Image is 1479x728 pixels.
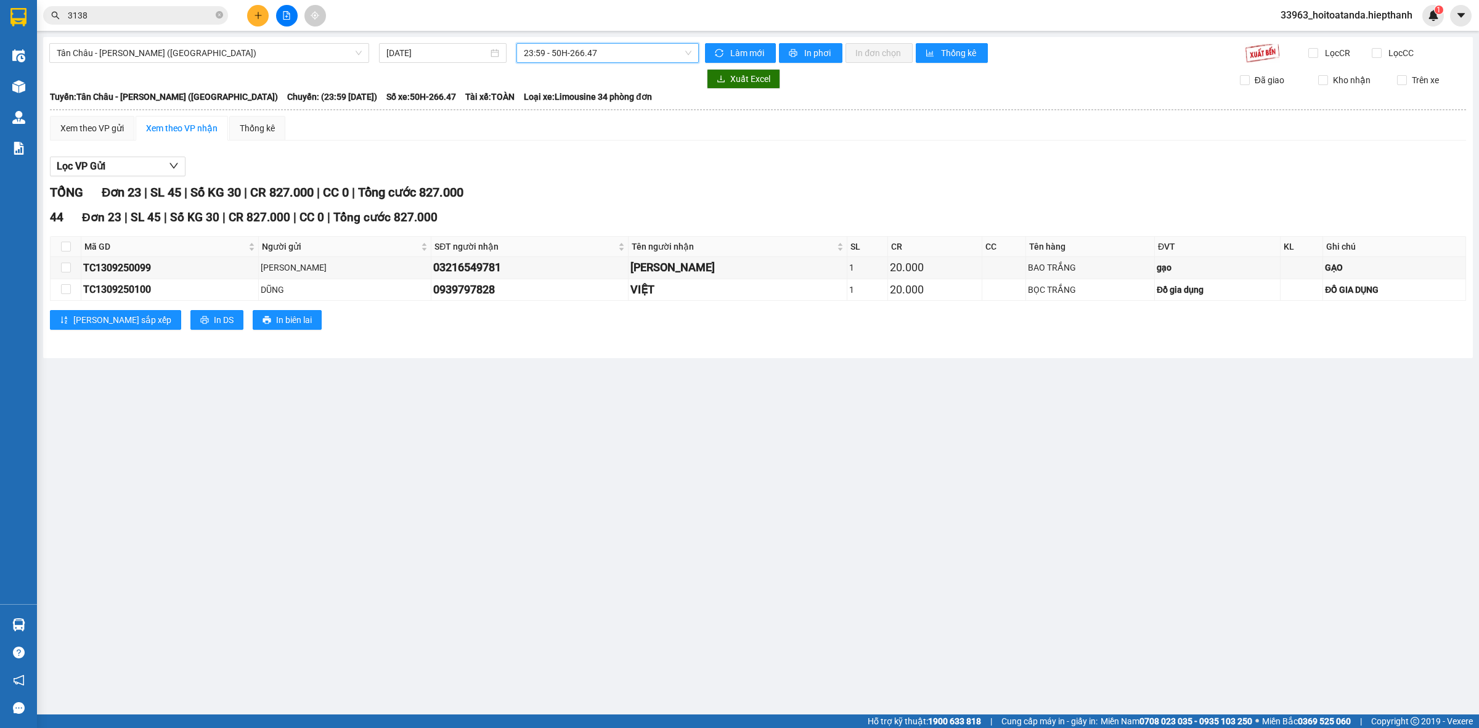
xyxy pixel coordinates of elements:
[57,158,105,174] span: Lọc VP Gửi
[12,142,25,155] img: solution-icon
[276,313,312,327] span: In biên lai
[51,11,60,20] span: search
[431,279,629,301] td: 0939797828
[524,44,691,62] span: 23:59 - 50H-266.47
[184,185,187,200] span: |
[632,240,834,253] span: Tên người nhận
[1325,261,1464,274] div: GẠO
[434,240,616,253] span: SĐT người nhận
[190,185,241,200] span: Số KG 30
[1157,283,1278,297] div: Đồ gia dụng
[990,714,992,728] span: |
[386,90,456,104] span: Số xe: 50H-266.47
[13,674,25,686] span: notification
[81,279,259,301] td: TC1309250100
[68,9,213,22] input: Tìm tên, số ĐT hoặc mã đơn
[250,185,314,200] span: CR 827.000
[229,210,290,224] span: CR 827.000
[304,5,326,27] button: aim
[982,237,1026,257] th: CC
[261,283,429,297] div: DŨNG
[13,647,25,658] span: question-circle
[1139,716,1252,726] strong: 0708 023 035 - 0935 103 250
[83,282,256,297] div: TC1309250100
[1250,73,1289,87] span: Đã giao
[1383,46,1416,60] span: Lọc CC
[1155,237,1281,257] th: ĐVT
[82,210,121,224] span: Đơn 23
[1320,46,1352,60] span: Lọc CR
[1298,716,1351,726] strong: 0369 525 060
[12,618,25,631] img: warehouse-icon
[327,210,330,224] span: |
[190,310,243,330] button: printerIn DS
[240,121,275,135] div: Thống kê
[263,316,271,325] span: printer
[12,49,25,62] img: warehouse-icon
[1328,73,1375,87] span: Kho nhận
[13,702,25,714] span: message
[1450,5,1472,27] button: caret-down
[60,121,124,135] div: Xem theo VP gửi
[1245,43,1280,63] img: 9k=
[169,161,179,171] span: down
[916,43,988,63] button: bar-chartThống kê
[262,240,418,253] span: Người gửi
[1026,237,1155,257] th: Tên hàng
[1271,7,1422,23] span: 33963_hoitoatanda.hiepthanh
[715,49,725,59] span: sync
[386,46,488,60] input: 13/09/2025
[214,313,234,327] span: In DS
[431,257,629,279] td: 03216549781
[81,257,259,279] td: TC1309250099
[150,185,181,200] span: SL 45
[433,281,626,298] div: 0939797828
[847,237,888,257] th: SL
[1028,261,1152,274] div: BAO TRẮNG
[630,259,844,276] div: [PERSON_NAME]
[282,11,291,20] span: file-add
[333,210,438,224] span: Tổng cước 827.000
[247,5,269,27] button: plus
[845,43,913,63] button: In đơn chọn
[717,75,725,84] span: download
[317,185,320,200] span: |
[299,210,324,224] span: CC 0
[102,185,141,200] span: Đơn 23
[244,185,247,200] span: |
[253,310,322,330] button: printerIn biên lai
[10,8,26,27] img: logo-vxr
[730,46,766,60] span: Làm mới
[1157,261,1278,274] div: gạo
[789,49,799,59] span: printer
[849,261,886,274] div: 1
[216,10,223,22] span: close-circle
[50,310,181,330] button: sort-ascending[PERSON_NAME] sắp xếp
[868,714,981,728] span: Hỗ trợ kỹ thuật:
[630,281,844,298] div: VIỆT
[1262,714,1351,728] span: Miền Bắc
[200,316,209,325] span: printer
[12,80,25,93] img: warehouse-icon
[83,260,256,276] div: TC1309250099
[1325,283,1464,297] div: ĐỒ GIA DỤNG
[1360,714,1362,728] span: |
[629,279,847,301] td: VIỆT
[890,281,980,298] div: 20.000
[433,259,626,276] div: 03216549781
[50,157,185,176] button: Lọc VP Gửi
[849,283,886,297] div: 1
[276,5,298,27] button: file-add
[926,49,936,59] span: bar-chart
[941,46,978,60] span: Thống kê
[705,43,776,63] button: syncLàm mới
[804,46,833,60] span: In phơi
[84,240,246,253] span: Mã GD
[170,210,219,224] span: Số KG 30
[60,316,68,325] span: sort-ascending
[124,210,128,224] span: |
[50,185,83,200] span: TỔNG
[254,11,263,20] span: plus
[1428,10,1439,21] img: icon-new-feature
[323,185,349,200] span: CC 0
